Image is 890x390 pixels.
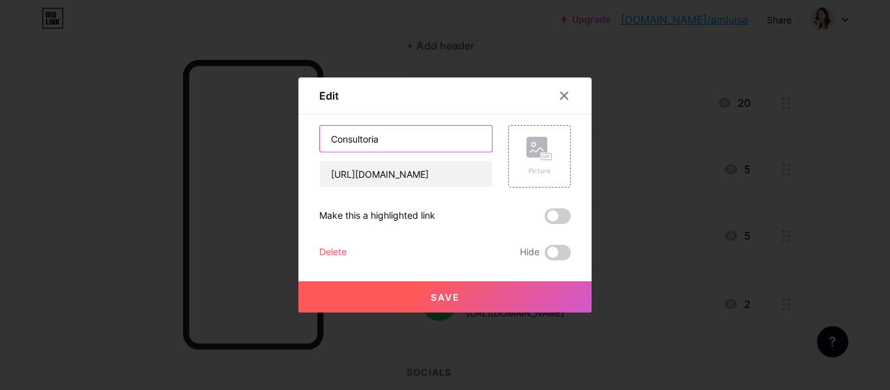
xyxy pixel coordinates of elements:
[320,161,492,187] input: URL
[520,245,539,260] span: Hide
[319,88,339,104] div: Edit
[298,281,592,313] button: Save
[431,292,460,303] span: Save
[319,245,347,260] div: Delete
[320,126,492,152] input: Title
[526,166,553,176] div: Picture
[319,208,435,224] div: Make this a highlighted link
